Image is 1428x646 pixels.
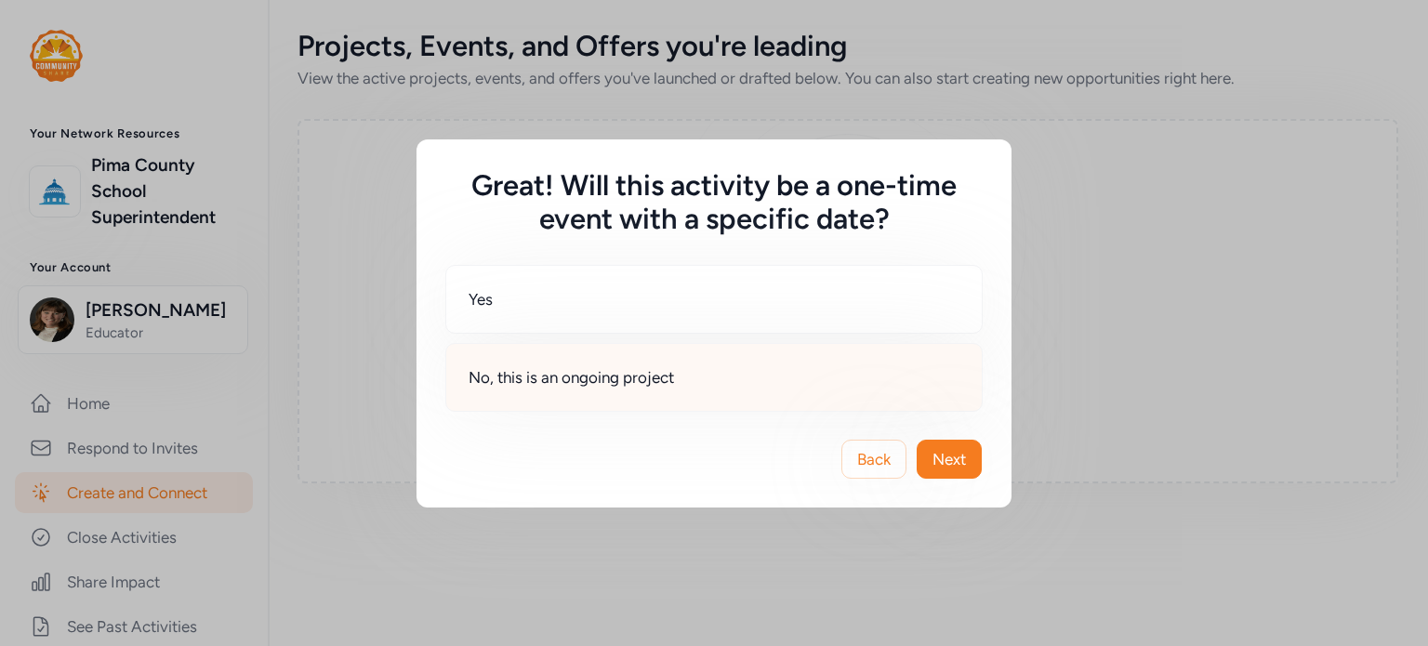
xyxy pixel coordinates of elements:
[469,366,674,389] span: No, this is an ongoing project
[469,288,493,310] span: Yes
[932,448,966,470] span: Next
[446,169,982,236] h5: Great! Will this activity be a one-time event with a specific date?
[841,440,906,479] button: Back
[917,440,982,479] button: Next
[857,448,891,470] span: Back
